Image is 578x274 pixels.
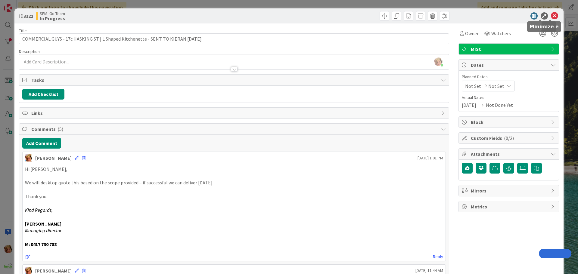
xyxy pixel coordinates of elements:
[31,76,438,84] span: Tasks
[504,135,514,141] span: ( 0/2 )
[22,89,64,100] button: Add Checklist
[25,221,61,227] strong: [PERSON_NAME]
[462,94,556,101] span: Actual Dates
[31,125,438,133] span: Comments
[31,109,438,117] span: Links
[25,166,443,173] p: Hi [PERSON_NAME],
[465,82,481,90] span: Not Set
[462,101,476,109] span: [DATE]
[25,179,443,186] p: We will desktop quote this based on the scope provided – if successful we can deliver [DATE].
[40,16,65,21] b: In Progress
[471,203,548,210] span: Metrics
[471,187,548,194] span: Mirrors
[23,13,33,19] b: 3322
[25,154,32,162] img: KD
[471,150,548,158] span: Attachments
[415,267,443,274] span: [DATE] 11:44 AM
[433,253,443,260] a: Reply
[434,57,443,66] img: KiSwxcFcLogleto2b8SsqFMDUcOqpmCz.jpg
[471,119,548,126] span: Block
[471,45,548,53] span: MISC
[25,193,443,200] p: Thank you.
[22,138,61,149] button: Add Comment
[462,74,556,80] span: Planned Dates
[57,126,63,132] span: ( 5 )
[488,82,504,90] span: Not Set
[530,24,554,29] h5: Minimize
[35,154,72,162] div: [PERSON_NAME]
[418,155,443,161] span: [DATE] 1:01 PM
[486,101,513,109] span: Not Done Yet
[491,30,511,37] span: Watchers
[19,49,40,54] span: Description
[19,12,33,20] span: ID
[40,11,65,16] span: SFM -Go Team
[25,227,61,233] em: Managing Director
[471,61,548,69] span: Dates
[465,30,479,37] span: Owner
[544,24,559,29] h5: Close
[25,241,57,247] strong: M: 0417 730 788
[19,33,449,44] input: type card name here...
[25,207,53,213] em: Kind Regards,
[19,28,27,33] label: Title
[471,134,548,142] span: Custom Fields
